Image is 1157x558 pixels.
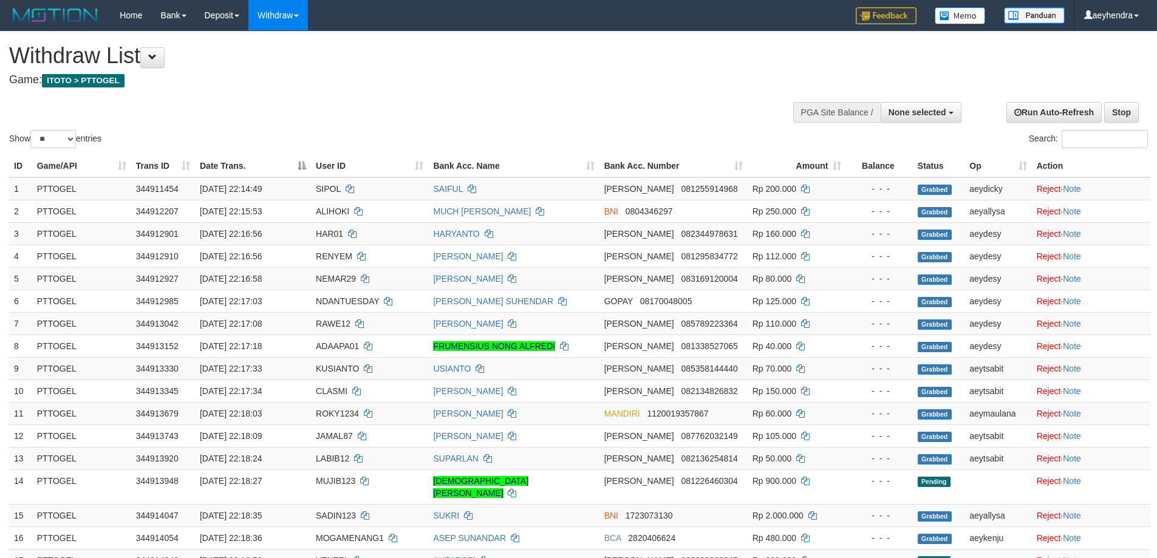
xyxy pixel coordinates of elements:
[136,431,179,441] span: 344913743
[1006,102,1102,123] a: Run Auto-Refresh
[1032,379,1150,402] td: ·
[136,229,179,239] span: 344912901
[316,364,359,373] span: KUSIANTO
[136,511,179,520] span: 344914047
[136,251,179,261] span: 344912910
[1063,386,1081,396] a: Note
[1063,251,1081,261] a: Note
[433,274,503,284] a: [PERSON_NAME]
[32,504,131,526] td: PTTOGEL
[1037,341,1061,351] a: Reject
[136,319,179,328] span: 344913042
[1037,431,1061,441] a: Reject
[9,379,32,402] td: 10
[681,431,737,441] span: Copy 087762032149 to clipboard
[753,341,792,351] span: Rp 40.000
[136,184,179,194] span: 344911454
[1063,364,1081,373] a: Note
[753,296,796,306] span: Rp 125.000
[918,477,951,487] span: Pending
[433,476,528,498] a: [DEMOGRAPHIC_DATA][PERSON_NAME]
[628,533,675,543] span: Copy 2820406624 to clipboard
[433,409,503,418] a: [PERSON_NAME]
[851,407,907,420] div: - - -
[1063,274,1081,284] a: Note
[9,130,101,148] label: Show entries
[918,319,952,330] span: Grabbed
[964,245,1031,267] td: aeydesy
[1063,206,1081,216] a: Note
[311,155,428,177] th: User ID: activate to sort column ascending
[1062,130,1148,148] input: Search:
[604,431,674,441] span: [PERSON_NAME]
[32,469,131,504] td: PTTOGEL
[851,430,907,442] div: - - -
[918,432,952,442] span: Grabbed
[681,229,737,239] span: Copy 082344978631 to clipboard
[1032,290,1150,312] td: ·
[604,364,674,373] span: [PERSON_NAME]
[433,533,506,543] a: ASEP SUNANDAR
[1004,7,1065,24] img: panduan.png
[32,155,131,177] th: Game/API: activate to sort column ascending
[964,222,1031,245] td: aeydesy
[604,409,640,418] span: MANDIRI
[136,296,179,306] span: 344912985
[200,229,262,239] span: [DATE] 22:16:56
[200,206,262,216] span: [DATE] 22:15:53
[753,251,796,261] span: Rp 112.000
[433,319,503,328] a: [PERSON_NAME]
[316,319,350,328] span: RAWE12
[200,319,262,328] span: [DATE] 22:17:08
[604,476,674,486] span: [PERSON_NAME]
[1063,184,1081,194] a: Note
[851,318,907,330] div: - - -
[918,297,952,307] span: Grabbed
[964,267,1031,290] td: aeydesy
[1063,409,1081,418] a: Note
[433,341,555,351] a: FRUMENSIUS NONG ALFREDI
[1063,319,1081,328] a: Note
[918,364,952,375] span: Grabbed
[32,312,131,335] td: PTTOGEL
[136,341,179,351] span: 344913152
[964,447,1031,469] td: aeytsabit
[9,312,32,335] td: 7
[32,526,131,549] td: PTTOGEL
[1032,335,1150,357] td: ·
[316,274,356,284] span: NEMAR29
[918,342,952,352] span: Grabbed
[136,476,179,486] span: 344913948
[200,251,262,261] span: [DATE] 22:16:56
[604,206,618,216] span: BNI
[433,184,463,194] a: SAIFUL
[681,319,737,328] span: Copy 085789223364 to clipboard
[851,340,907,352] div: - - -
[918,409,952,420] span: Grabbed
[9,357,32,379] td: 9
[918,252,952,262] span: Grabbed
[200,431,262,441] span: [DATE] 22:18:09
[681,274,737,284] span: Copy 083169120004 to clipboard
[753,319,796,328] span: Rp 110.000
[32,222,131,245] td: PTTOGEL
[195,155,311,177] th: Date Trans.: activate to sort column descending
[32,290,131,312] td: PTTOGEL
[9,74,759,86] h4: Game:
[964,177,1031,200] td: aeydicky
[9,44,759,68] h1: Withdraw List
[136,386,179,396] span: 344913345
[604,319,674,328] span: [PERSON_NAME]
[9,177,32,200] td: 1
[1037,251,1061,261] a: Reject
[1037,229,1061,239] a: Reject
[433,251,503,261] a: [PERSON_NAME]
[433,229,479,239] a: HARYANTO
[1063,229,1081,239] a: Note
[316,533,384,543] span: MOGAMENANG1
[753,206,796,216] span: Rp 250.000
[964,526,1031,549] td: aeykenju
[604,274,674,284] span: [PERSON_NAME]
[1032,155,1150,177] th: Action
[316,296,380,306] span: NDANTUESDAY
